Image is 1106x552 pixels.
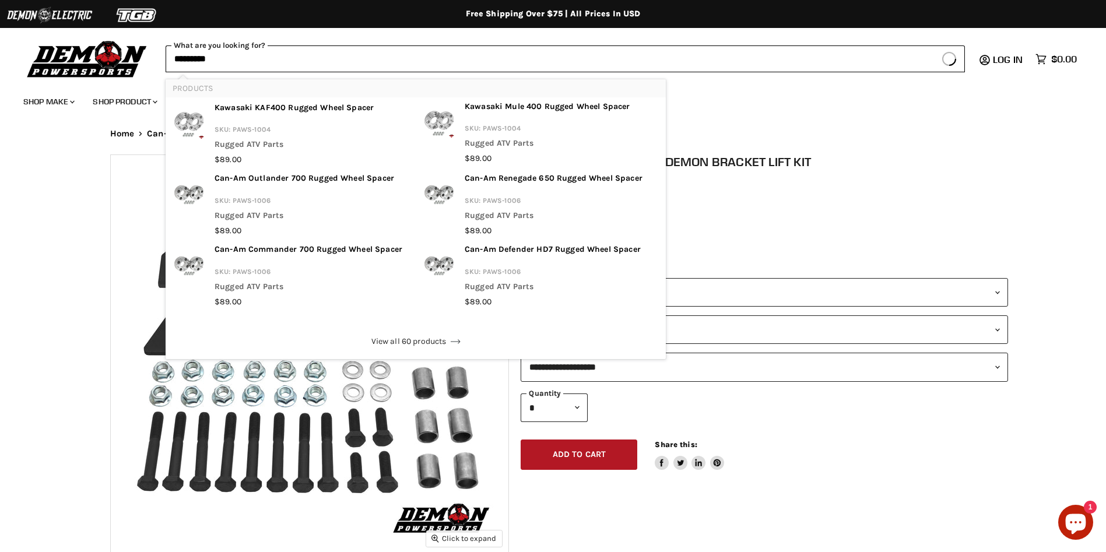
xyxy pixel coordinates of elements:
[215,124,374,139] p: SKU: PAWS-1004
[465,210,642,225] p: Rugged ATV Parts
[465,101,630,116] p: Kawasaki Mule 400 Rugged Wheel Spacer
[426,530,502,546] button: Click to expand
[423,173,455,216] img: Can-Am Renegade 650 Rugged Wheel Spacer
[87,129,1020,139] nav: Breadcrumbs
[465,138,630,153] p: Rugged ATV Parts
[431,534,496,543] span: Click to expand
[521,171,1008,184] div: by
[521,393,588,422] select: Quantity
[15,90,82,114] a: Shop Make
[423,244,455,287] img: Can-Am Defender HD7 Rugged Wheel Spacer
[465,153,491,163] span: $89.00
[655,440,697,449] span: Share this:
[465,266,641,281] p: SKU: PAWS-1006
[521,440,637,470] button: Add to cart
[87,9,1020,19] div: Free Shipping Over $75 | All Prices In USD
[1055,505,1097,543] inbox-online-store-chat: Shopify online store chat
[215,266,402,281] p: SKU: PAWS-1006
[371,336,461,347] span: View all 60 products
[416,97,666,168] li: products: Kawasaki Mule 400 Rugged Wheel Spacer
[465,244,641,259] p: Can-Am Defender HD7 Rugged Wheel Spacer
[215,297,241,307] span: $89.00
[423,101,659,165] a: Kawasaki Mule 400 Rugged Wheel Spacer Kawasaki Mule 400 Rugged Wheel Spacer SKU: PAWS-1004 Rugged...
[416,240,666,312] li: products: Can-Am Defender HD7 Rugged Wheel Spacer
[655,440,724,470] aside: Share this:
[6,4,93,26] img: Demon Electric Logo 2
[93,4,181,26] img: TGB Logo 2
[166,97,416,170] li: products: Kawasaki KAF400 Rugged Wheel Spacer
[147,129,340,139] span: Can-Am Defender HD9 Demon Bracket Lift Kit
[465,281,641,296] p: Rugged ATV Parts
[553,449,606,459] span: Add to cart
[173,244,205,287] img: Can-Am Commander 700 Rugged Wheel Spacer
[521,278,1008,307] select: year
[166,45,965,72] form: Product
[215,226,241,235] span: $89.00
[521,154,1008,169] h1: Can-Am Defender HD9 Demon Bracket Lift Kit
[1030,51,1083,68] a: $0.00
[215,244,402,259] p: Can-Am Commander 700 Rugged Wheel Spacer
[521,315,1008,344] select: modal-name
[215,195,394,210] p: SKU: PAWS-1006
[173,102,205,145] img: Kawasaki KAF400 Rugged Wheel Spacer
[215,154,241,164] span: $89.00
[215,102,374,117] p: Kawasaki KAF400 Rugged Wheel Spacer
[110,129,135,139] a: Home
[173,173,409,237] a: Can-Am Outlander 700 Rugged Wheel Spacer Can-Am Outlander 700 Rugged Wheel Spacer SKU: PAWS-1006 ...
[521,220,1008,232] div: SKU: PABL-3003HD
[988,54,1030,65] a: Log in
[166,240,416,311] li: products: Can-Am Commander 700 Rugged Wheel Spacer
[1051,54,1077,65] span: $0.00
[215,173,394,188] p: Can-Am Outlander 700 Rugged Wheel Spacer
[166,79,666,97] li: Products
[215,281,402,296] p: Rugged ATV Parts
[423,244,659,308] a: Can-Am Defender HD7 Rugged Wheel Spacer Can-Am Defender HD7 Rugged Wheel Spacer SKU: PAWS-1006 Ru...
[173,329,659,354] a: View all 60 products
[166,45,934,72] input: When autocomplete results are available use up and down arrows to review and enter to select
[423,101,455,144] img: Kawasaki Mule 400 Rugged Wheel Spacer
[215,139,374,154] p: Rugged ATV Parts
[465,297,491,307] span: $89.00
[521,353,1008,381] select: keys
[15,85,1074,114] ul: Main menu
[934,45,965,72] button: Search
[423,173,659,237] a: Can-Am Renegade 650 Rugged Wheel Spacer Can-Am Renegade 650 Rugged Wheel Spacer SKU: PAWS-1006 Ru...
[993,54,1023,65] span: Log in
[465,195,642,210] p: SKU: PAWS-1006
[215,210,394,225] p: Rugged ATV Parts
[173,173,205,216] img: Can-Am Outlander 700 Rugged Wheel Spacer
[521,184,1008,196] span: Rated 5.0 out of 5 stars 1 reviews
[173,102,409,166] a: Kawasaki KAF400 Rugged Wheel Spacer Kawasaki KAF400 Rugged Wheel Spacer SKU: PAWS-1004 Rugged ATV...
[465,173,642,188] p: Can-Am Renegade 650 Rugged Wheel Spacer
[166,169,416,240] li: products: Can-Am Outlander 700 Rugged Wheel Spacer
[23,38,151,79] img: Demon Powersports
[173,329,659,354] div: View All
[166,79,666,325] div: Products
[84,90,164,114] a: Shop Product
[465,226,491,235] span: $89.00
[416,169,666,240] li: products: Can-Am Renegade 650 Rugged Wheel Spacer
[465,122,630,138] p: SKU: PAWS-1004
[173,244,409,308] a: Can-Am Commander 700 Rugged Wheel Spacer Can-Am Commander 700 Rugged Wheel Spacer SKU: PAWS-1006 ...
